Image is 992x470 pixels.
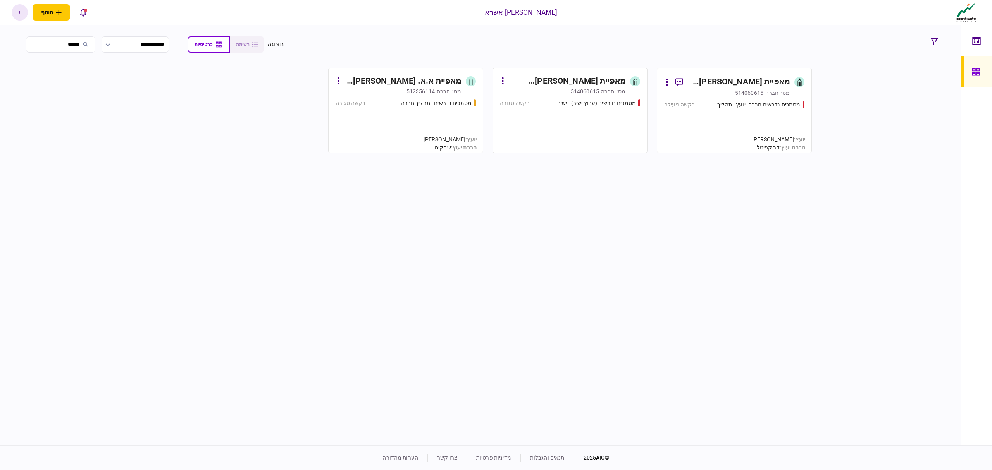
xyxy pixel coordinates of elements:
[424,136,477,144] div: [PERSON_NAME]
[437,455,457,461] a: צרו קשר
[601,87,625,95] div: מס׳ חברה
[451,144,477,151] span: חברת יעוץ :
[344,75,461,87] div: מאפיית א.א. [PERSON_NAME] בע~מ
[195,42,212,47] span: כרטיסיות
[574,454,610,462] div: © 2025 AIO
[401,99,472,107] div: מסמכים נדרשים - תהליך חברה
[476,455,511,461] a: מדיניות פרטיות
[657,68,812,153] a: מאפיית [PERSON_NAME] מ-1935 בע~ממס׳ חברה514060615מסמכים נדרשים חברה- יועץ - תהליך חברהבקשה פעילהי...
[437,87,461,95] div: מס׳ חברה
[230,36,264,53] button: רשימה
[752,144,805,152] div: דר קפיטל
[465,136,477,142] span: יועץ :
[558,99,636,107] div: מסמכים נדרשים (ערוץ ישיר) - ישיר
[571,87,599,95] div: 514060615
[493,68,648,153] a: מאפיית [PERSON_NAME] מ-1935 בע~ממס׳ חברה514060615מסמכים נדרשים (ערוץ ישיר) - ישירבקשה סגורה
[328,68,483,153] a: מאפיית א.א. [PERSON_NAME] בע~ממס׳ חברה512356114מסמכים נדרשים - תהליך חברהבקשה סגורהיועץ:[PERSON_N...
[12,4,28,21] button: י
[530,455,565,461] a: תנאים והגבלות
[500,99,530,107] div: בקשה סגורה
[382,455,418,461] a: הערות מהדורה
[794,136,805,142] span: יועץ :
[424,144,477,152] div: שחקים
[267,40,284,49] div: תצוגה
[710,101,801,109] div: מסמכים נדרשים חברה- יועץ - תהליך חברה
[664,101,695,109] div: בקשה פעילה
[752,136,805,144] div: [PERSON_NAME]
[406,87,435,95] div: 512356114
[33,4,70,21] button: פתח תפריט להוספת לקוח
[336,99,365,107] div: בקשה סגורה
[509,75,625,87] div: מאפיית [PERSON_NAME] מ-1935 בע~מ
[188,36,230,53] button: כרטיסיות
[689,76,790,88] div: מאפיית [PERSON_NAME] מ-1935 בע~מ
[955,3,978,22] img: client company logo
[765,89,790,97] div: מס׳ חברה
[735,89,763,97] div: 514060615
[236,42,250,47] span: רשימה
[483,7,558,17] div: [PERSON_NAME] אשראי
[75,4,91,21] button: פתח רשימת התראות
[780,144,805,151] span: חברת יעוץ :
